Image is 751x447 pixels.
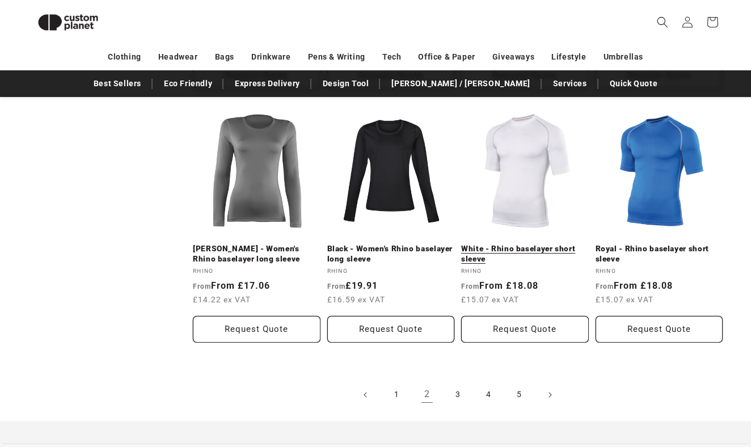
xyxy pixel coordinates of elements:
a: Umbrellas [604,47,643,67]
a: Tech [382,47,401,67]
a: Next page [537,382,562,407]
a: Previous page [353,382,378,407]
a: Clothing [108,47,141,67]
nav: Pagination [193,382,723,407]
a: [PERSON_NAME] / [PERSON_NAME] [386,74,535,94]
img: Custom Planet [28,5,108,40]
a: Page 3 [445,382,470,407]
button: Request Quote [461,316,589,343]
a: Royal - Rhino baselayer short sleeve [596,244,723,264]
a: Bags [215,47,234,67]
iframe: Chat Widget [556,324,751,447]
a: Services [547,74,593,94]
a: Black - Women's Rhino baselayer long sleeve [327,244,455,264]
a: Headwear [158,47,198,67]
button: Request Quote [327,316,455,343]
a: Best Sellers [88,74,147,94]
a: Pens & Writing [308,47,365,67]
summary: Search [650,10,675,35]
a: Page 1 [384,382,409,407]
a: Giveaways [492,47,534,67]
a: Quick Quote [604,74,664,94]
a: Design Tool [317,74,375,94]
a: Page 4 [476,382,501,407]
a: Page 2 [415,382,440,407]
a: Page 5 [507,382,531,407]
a: Lifestyle [551,47,586,67]
a: Office & Paper [418,47,475,67]
a: Drinkware [251,47,290,67]
a: White - Rhino baselayer short sleeve [461,244,589,264]
a: Express Delivery [229,74,306,94]
a: [PERSON_NAME] - Women's Rhino baselayer long sleeve [193,244,320,264]
a: Eco Friendly [158,74,218,94]
button: Request Quote [193,316,320,343]
button: Request Quote [596,316,723,343]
